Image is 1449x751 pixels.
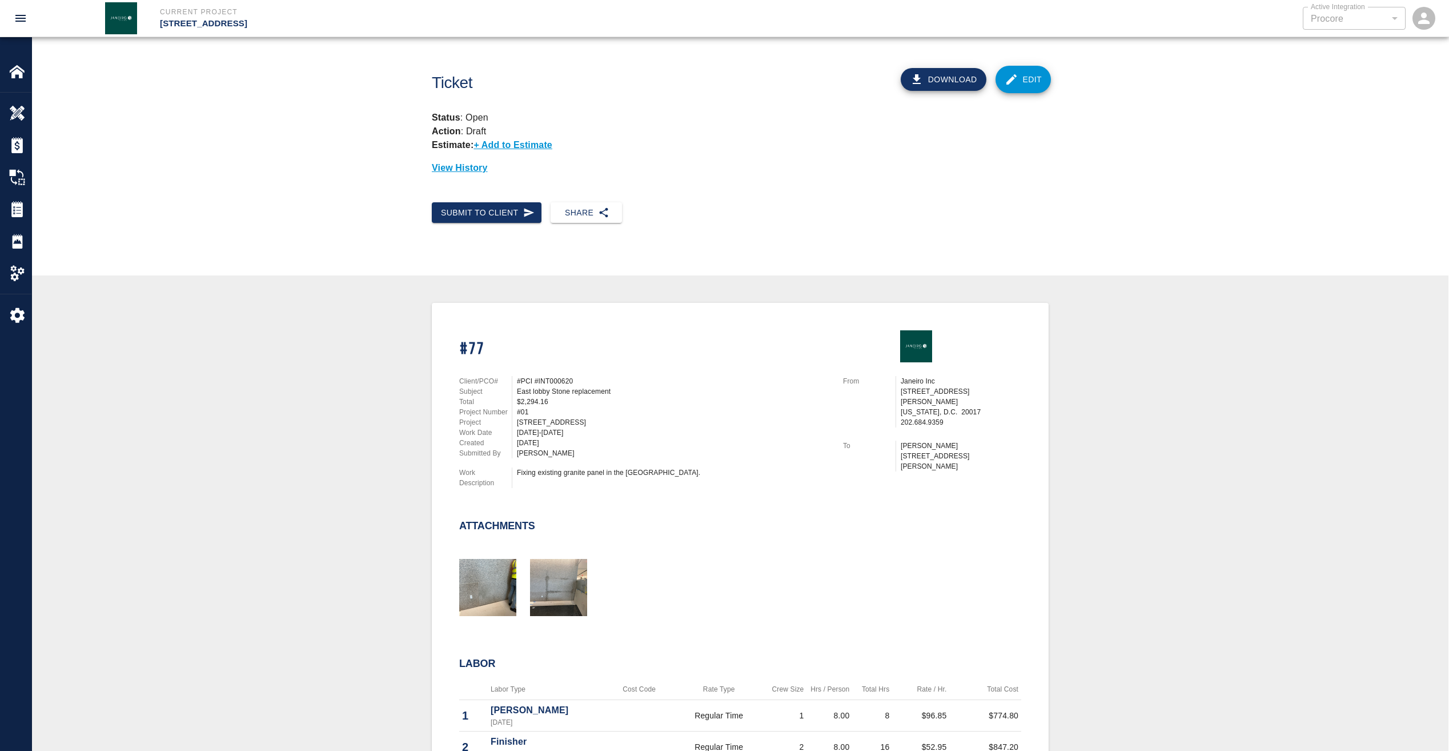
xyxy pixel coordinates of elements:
th: Rate Type [671,679,766,700]
p: [STREET_ADDRESS][PERSON_NAME] [901,451,1021,472]
td: Regular Time [671,700,766,732]
p: [DATE] [491,717,604,728]
div: #PCI #INT000620 [517,376,829,386]
button: open drawer [7,5,34,32]
div: $2,294.16 [517,397,829,407]
img: Janeiro Inc [900,330,932,362]
p: [PERSON_NAME] [901,441,1021,451]
td: $774.80 [949,700,1021,732]
div: Procore [1311,12,1398,25]
p: View History [432,161,1049,175]
p: Work Description [459,468,512,488]
a: Edit [996,66,1051,93]
div: [DATE]-[DATE] [517,428,829,438]
div: [DATE] [517,438,829,448]
p: Submitted By [459,448,512,458]
div: [PERSON_NAME] [517,448,829,458]
td: 1 [766,700,806,732]
p: : Open [432,111,1049,125]
div: [STREET_ADDRESS] [517,417,829,428]
div: Fixing existing granite panel in the [GEOGRAPHIC_DATA]. [517,468,829,478]
p: [STREET_ADDRESS] [160,17,786,30]
td: $96.85 [892,700,949,732]
h1: #77 [459,339,829,359]
p: Janeiro Inc [901,376,1021,386]
p: 202.684.9359 [901,417,1021,428]
th: Rate / Hr. [892,679,949,700]
div: #01 [517,407,829,417]
th: Crew Size [766,679,806,700]
p: Project Number [459,407,512,417]
h1: Ticket [432,74,788,93]
div: East lobby Stone replacement [517,386,829,397]
p: [STREET_ADDRESS][PERSON_NAME] [US_STATE], D.C. 20017 [901,386,1021,417]
td: 8.00 [806,700,852,732]
p: Created [459,438,512,448]
td: 8 [852,700,892,732]
img: thumbnail [459,559,516,616]
button: Share [551,202,622,223]
p: From [843,376,896,386]
p: Current Project [160,7,786,17]
p: [PERSON_NAME] [491,704,604,717]
p: : Draft [432,126,486,136]
p: Subject [459,386,512,397]
p: Total [459,397,512,407]
th: Labor Type [488,679,607,700]
strong: Action [432,126,461,136]
th: Total Hrs [852,679,892,700]
p: Work Date [459,428,512,438]
img: thumbnail [530,559,587,616]
strong: Estimate: [432,140,473,150]
p: Finisher [491,735,604,749]
p: + Add to Estimate [473,140,552,150]
p: Client/PCO# [459,376,512,386]
th: Hrs / Person [806,679,852,700]
th: Total Cost [949,679,1021,700]
img: Janeiro Inc [105,2,137,34]
label: Active Integration [1311,2,1365,11]
p: 1 [462,707,485,724]
h2: Attachments [459,520,535,533]
h2: Labor [459,658,1021,670]
iframe: Chat Widget [1392,696,1449,751]
p: Project [459,417,512,428]
button: Submit to Client [432,202,541,223]
p: To [843,441,896,451]
th: Cost Code [607,679,671,700]
strong: Status [432,113,460,122]
button: Download [901,68,986,91]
